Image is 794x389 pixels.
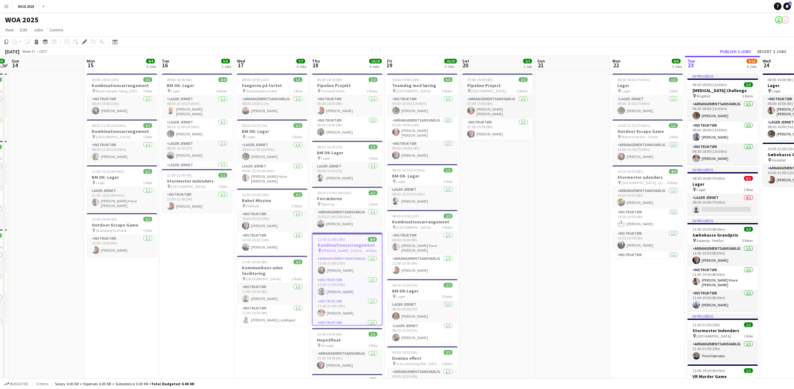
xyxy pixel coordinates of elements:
span: 1/1 [143,77,152,82]
span: 1/1 [444,168,452,173]
span: 08:30-15:30 (7h) [392,283,418,288]
span: 2 Roles [517,89,528,93]
span: 4 Roles [216,89,227,93]
span: Budgeted [10,382,28,386]
app-card-role: Arrangementsansvarlig1/114:00-21:30 (7h30m)[PERSON_NAME] [612,141,683,163]
app-card-role: Arrangementsansvarlig1/107:00-15:00 (8h)[PERSON_NAME] [PERSON_NAME] [462,96,533,119]
h3: [MEDICAL_DATA] Challenge [687,88,758,93]
span: Edit [20,27,27,33]
span: 4/4 [669,169,678,174]
span: 4/4 [218,77,227,82]
span: 3/3 [744,82,753,87]
app-job-card: 08:00-15:30 (7h30m)1/1BM OK- Lager Lager1 RoleLager Jernet1/108:00-15:30 (7h30m)[PERSON_NAME] [387,164,457,207]
span: 06:30-18:00 (11h30m) [693,82,727,87]
div: 11:00-15:30 (4h30m)1/1BM OK- Lager Lager1 RoleLager Jernet1/111:00-15:30 (4h30m)[PERSON_NAME] Hav... [87,165,157,211]
span: 1/1 [369,190,377,195]
span: 08:00-16:00 (8h) [768,77,793,82]
app-card-role: Lager Jernet1/1 [162,162,232,185]
span: [GEOGRAPHIC_DATA] [246,277,281,281]
span: 10/10 [369,59,382,63]
span: 05:00-19:00 (14h) [392,77,419,82]
h3: Pipeline Projekt [312,83,382,88]
app-card-role: Instruktør1/111:00-19:30 (8h30m)[PERSON_NAME] Have [PERSON_NAME] [PERSON_NAME] [687,266,758,290]
span: 08:00-16:00 (8h) [167,77,192,82]
div: In progress [687,74,758,79]
h3: Forræderne [312,196,382,201]
h3: Stormester udendørs [612,174,683,180]
app-job-card: 08:00-16:00 (8h)4/4BM OK- Lager Lager4 RolesLager Jernet1/108:00-15:30 (7h30m)[PERSON_NAME] [PERS... [162,74,232,167]
span: [PERSON_NAME] - [GEOGRAPHIC_DATA] [322,248,366,253]
app-job-card: 13:00-19:00 (6h)1/1Hope2float Amager1 RoleArrangementsansvarlig1/113:00-19:00 (6h)[PERSON_NAME] [312,328,382,371]
span: Rosenvænget, Høng, [GEOGRAPHIC_DATA] [96,89,143,93]
app-user-avatar: René Sandager [781,16,789,24]
div: 10:30-21:00 (10h30m)1/1Forræderne Hjørring1 RoleArrangementsansvarlig1/110:30-21:00 (10h30m)[PERS... [312,187,382,230]
span: 08:00-20:00 (12h) [392,214,419,218]
span: 06:00-14:00 (8h) [317,77,342,82]
app-card-role: Lager Jernet1/109:00-15:30 (6h30m)[PERSON_NAME] Have [PERSON_NAME] [PERSON_NAME] [237,163,307,186]
span: 3 Roles [742,238,753,243]
span: 11:30-21:30 (10h) [693,322,720,327]
h1: WOA 2025 [5,15,39,25]
span: Lager [171,89,180,93]
h3: Kombinationsarrangement [87,83,157,88]
span: 10/10 [444,59,457,63]
span: Tue [162,58,169,64]
app-card-role: Instruktør1/108:30-21:00 (12h30m)[PERSON_NAME] [87,141,157,163]
span: Skodsborg Kurhotel [96,228,127,233]
span: 1 Role [293,89,302,93]
span: Elbeltoft [246,204,259,208]
app-card-role: Arrangementsansvarlig1/112:00-20:00 (8h)[PERSON_NAME] [387,255,457,277]
span: 11:00-21:00 (10h) [318,237,345,242]
app-card-role: Instruktør1/111:00-21:00 (10h)[PERSON_NAME] [313,277,382,298]
app-job-card: 05:00-19:00 (14h)3/3Teamdag med læring [GEOGRAPHIC_DATA]3 RolesInstruktør1/105:00-16:45 (11h45m)[... [387,74,457,162]
span: Mon [87,58,95,64]
div: In progress [687,218,758,223]
span: 4 Roles [667,180,678,185]
span: Comwell Holte [321,89,344,93]
span: 13:00-19:00 (6h) [317,332,342,337]
span: 1/1 [669,77,678,82]
app-job-card: 08:30-15:30 (7h)2/2BM OK- Lager Lager2 RolesLager Jernet1/108:30-12:00 (3h30m)[PERSON_NAME]Lager ... [237,119,307,186]
span: Fri [387,58,392,64]
app-job-card: 11:00-21:00 (10h)4/4Kombinationsarrangement [PERSON_NAME] - [GEOGRAPHIC_DATA]4 RolesArrangementsa... [312,233,382,326]
span: 1/1 [143,123,152,128]
span: 1/1 [218,173,227,178]
app-card-role: Instruktør1/111:00-21:00 (10h) [313,319,382,342]
h3: BM OK- Lager [87,174,157,180]
span: Comms [49,27,63,33]
span: 07:00-15:00 (8h) [467,77,493,82]
a: Comms [47,26,66,34]
app-job-card: 06:00-19:00 (13h)1/1Kombinationsarrangement Rosenvænget, Høng, [GEOGRAPHIC_DATA]1 RoleInstruktør1... [87,74,157,117]
span: 2 Roles [442,225,452,230]
app-card-role: Instruktør1/111:00-19:00 (8h)[PERSON_NAME] Ladefoged [237,305,307,326]
app-job-card: 10:30-20:30 (10h)2/2Raket Mission Elbeltoft2 RolesInstruktør1/110:30-20:30 (10h)[PERSON_NAME]Inst... [237,189,307,253]
span: 2/2 [293,260,302,264]
span: 08:00-15:30 (7h30m) [392,168,425,173]
h3: Lager [612,83,683,88]
span: 1/1 [143,217,152,222]
h3: Hope2float [312,337,382,343]
span: Tue [687,58,695,64]
app-card-role: Arrangementsansvarlig1/113:00-19:00 (6h)[PERSON_NAME] [312,350,382,371]
app-card-role: Instruktør1/105:00-16:45 (11h45m)[PERSON_NAME] [387,96,457,117]
a: Jobs [31,26,46,34]
span: 2/2 [293,123,302,128]
a: Edit [18,26,30,34]
app-card-role: Instruktør1/114:30-20:30 (6h)[PERSON_NAME] [612,209,683,230]
app-card-role: Arrangementsansvarlig1/106:30-18:00 (11h30m)[PERSON_NAME] [687,101,758,122]
h3: BM OK- Lager [387,173,457,179]
app-job-card: 12:00-21:00 (9h)1/1Stormester Indendørs [GEOGRAPHIC_DATA]1 RoleInstruktør1/112:00-21:00 (9h)[PERS... [162,169,232,212]
span: [GEOGRAPHIC_DATA] [697,334,731,338]
h3: VR Murder Game [687,374,758,379]
span: 12:00-21:00 (9h) [167,173,192,178]
span: Lager [96,180,105,185]
span: 1 Role [368,156,377,161]
app-job-card: 08:30-16:00 (7h30m)1/1Lager Lager1 RoleLager Jernet1/108:30-16:00 (7h30m)[PERSON_NAME] [612,74,683,117]
h3: Outdoor Escape Game [612,129,683,134]
app-job-card: In progress11:30-21:30 (10h)1/1Stormester Indendørs [GEOGRAPHIC_DATA]1 RoleArrangementsansvarlig1... [687,314,758,362]
span: [GEOGRAPHIC_DATA] [96,134,130,139]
